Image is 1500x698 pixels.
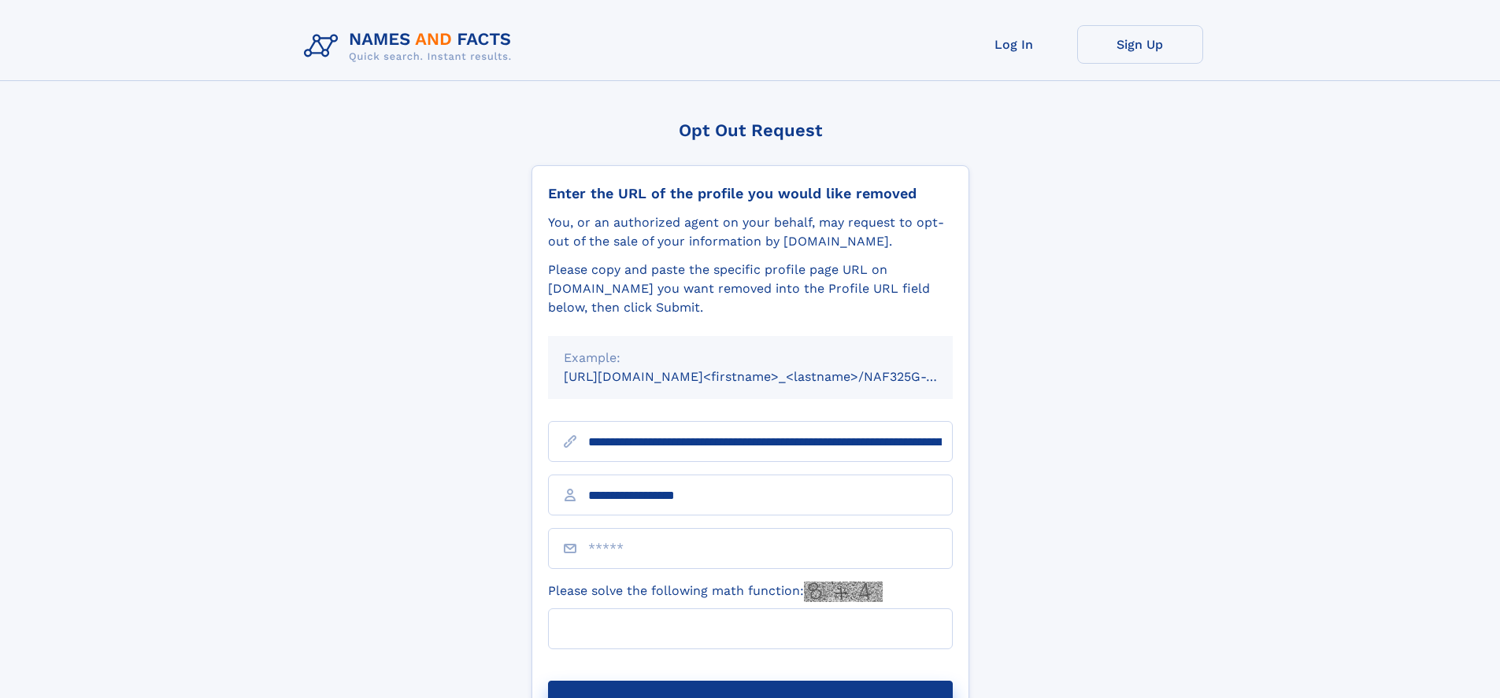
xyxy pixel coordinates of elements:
[564,349,937,367] div: Example:
[548,185,953,202] div: Enter the URL of the profile you would like removed
[548,213,953,251] div: You, or an authorized agent on your behalf, may request to opt-out of the sale of your informatio...
[951,25,1077,64] a: Log In
[298,25,524,68] img: Logo Names and Facts
[548,260,953,317] div: Please copy and paste the specific profile page URL on [DOMAIN_NAME] you want removed into the Pr...
[548,582,883,602] label: Please solve the following math function:
[1077,25,1203,64] a: Sign Up
[564,369,983,384] small: [URL][DOMAIN_NAME]<firstname>_<lastname>/NAF325G-xxxxxxxx
[531,120,969,140] div: Opt Out Request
